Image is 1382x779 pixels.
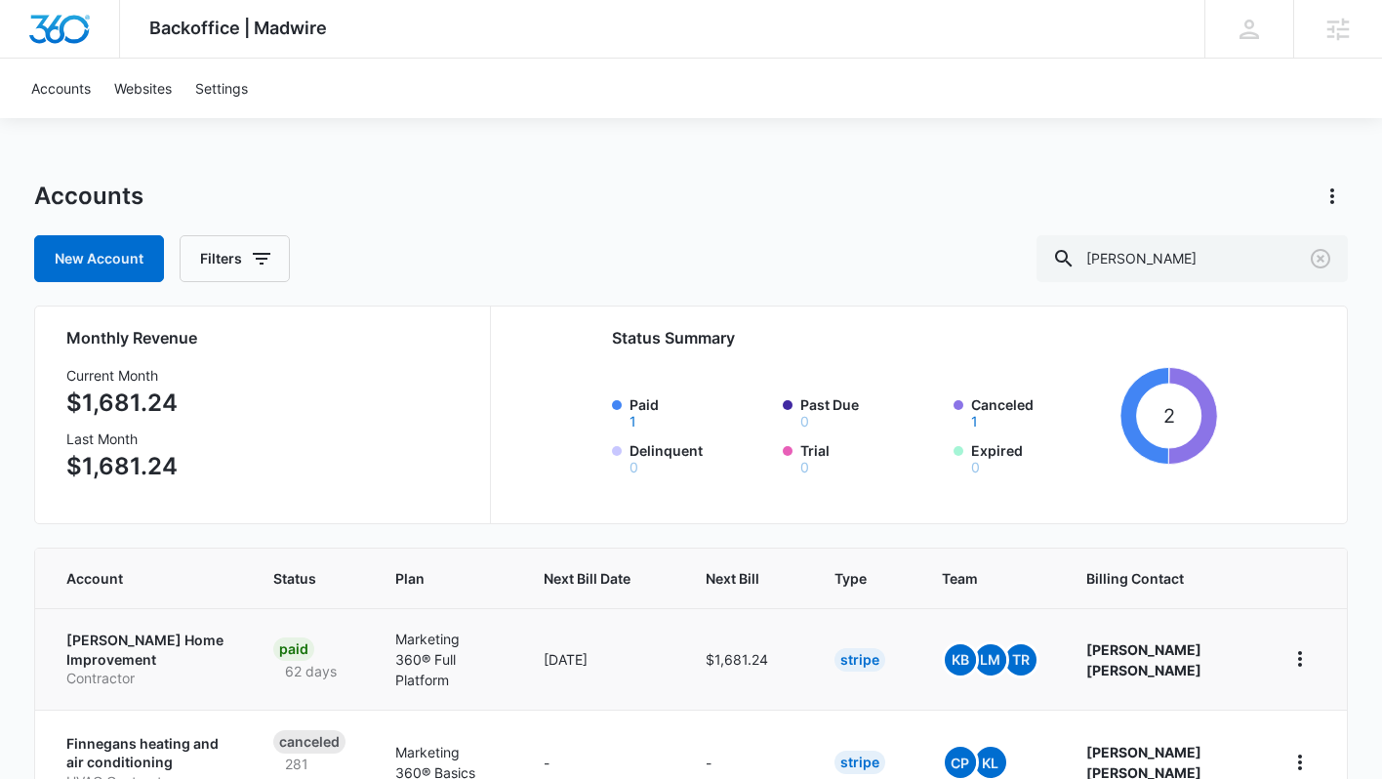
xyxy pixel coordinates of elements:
p: Finnegans heating and air conditioning [66,734,226,772]
span: Plan [395,568,497,589]
img: tab_domain_overview_orange.svg [53,113,68,129]
button: Clear [1305,243,1336,274]
div: Keywords by Traffic [216,115,329,128]
a: [PERSON_NAME] Home ImprovementContractor [66,631,226,688]
button: Actions [1317,181,1348,212]
span: Team [942,568,1011,589]
a: Websites [102,59,183,118]
span: TR [1005,644,1036,676]
label: Paid [630,394,771,429]
p: [PERSON_NAME] Home Improvement [66,631,226,669]
h2: Status Summary [612,326,1217,349]
button: home [1284,643,1316,675]
div: Domain: [DOMAIN_NAME] [51,51,215,66]
p: Marketing 360® Full Platform [395,629,497,690]
input: Search [1036,235,1348,282]
td: [DATE] [520,608,682,710]
span: Next Bill [706,568,759,589]
div: Paid [273,637,314,661]
label: Delinquent [630,440,771,474]
span: Account [66,568,198,589]
span: CP [945,747,976,778]
p: 62 days [273,661,348,681]
button: Filters [180,235,290,282]
h1: Accounts [34,182,143,211]
span: Type [834,568,867,589]
span: KL [975,747,1006,778]
strong: [PERSON_NAME] [PERSON_NAME] [1086,641,1201,678]
button: Paid [630,415,636,429]
div: Stripe [834,648,885,672]
a: Settings [183,59,260,118]
img: website_grey.svg [31,51,47,66]
h3: Current Month [66,365,178,386]
span: LM [975,644,1006,676]
div: Stripe [834,751,885,774]
td: $1,681.24 [682,608,811,710]
a: New Account [34,235,164,282]
label: Canceled [971,394,1113,429]
h3: Last Month [66,429,178,449]
button: home [1284,747,1316,778]
p: $1,681.24 [66,386,178,421]
p: Contractor [66,669,226,688]
span: KB [945,644,976,676]
div: v 4.0.25 [55,31,96,47]
label: Expired [971,440,1113,474]
img: logo_orange.svg [31,31,47,47]
a: Accounts [20,59,102,118]
span: Next Bill Date [544,568,630,589]
div: Canceled [273,730,345,754]
p: $1,681.24 [66,449,178,484]
label: Past Due [800,394,942,429]
span: Backoffice | Madwire [149,18,327,38]
h2: Monthly Revenue [66,326,467,349]
tspan: 2 [1163,404,1175,428]
span: Status [273,568,320,589]
div: Domain Overview [74,115,175,128]
span: Billing Contact [1086,568,1238,589]
label: Trial [800,440,942,474]
img: tab_keywords_by_traffic_grey.svg [194,113,210,129]
button: Canceled [971,415,978,429]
